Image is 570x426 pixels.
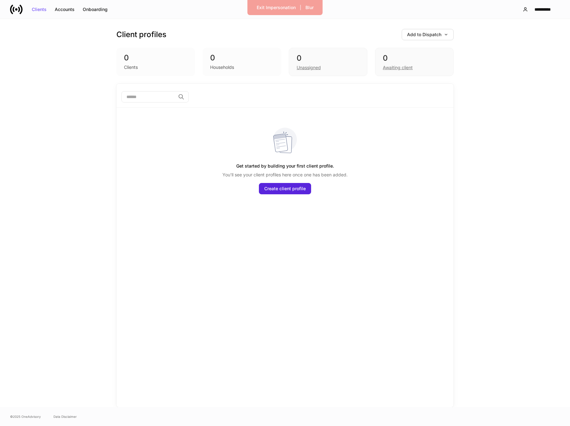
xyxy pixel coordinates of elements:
h5: Get started by building your first client profile. [236,160,334,172]
span: © 2025 OneAdvisory [10,414,41,419]
button: Create client profile [259,183,311,194]
div: 0Unassigned [289,48,367,76]
div: Clients [124,64,138,70]
h3: Client profiles [116,30,166,40]
a: Data Disclaimer [53,414,77,419]
div: 0 [297,53,360,63]
div: 0Awaiting client [375,48,454,76]
button: Exit Impersonation [253,3,300,13]
button: Clients [28,4,51,14]
div: Create client profile [264,186,306,191]
div: 0 [210,53,274,63]
button: Onboarding [79,4,112,14]
div: 0 [124,53,187,63]
button: Add to Dispatch [402,29,454,40]
div: Exit Impersonation [257,5,296,10]
div: Accounts [55,7,75,12]
div: Unassigned [297,64,321,71]
button: Blur [301,3,318,13]
div: Awaiting client [383,64,413,71]
div: 0 [383,53,446,63]
div: Blur [305,5,314,10]
div: Clients [32,7,47,12]
p: You'll see your client profiles here once one has been added. [222,172,348,178]
div: Households [210,64,234,70]
div: Onboarding [83,7,108,12]
button: Accounts [51,4,79,14]
div: Add to Dispatch [407,32,448,37]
